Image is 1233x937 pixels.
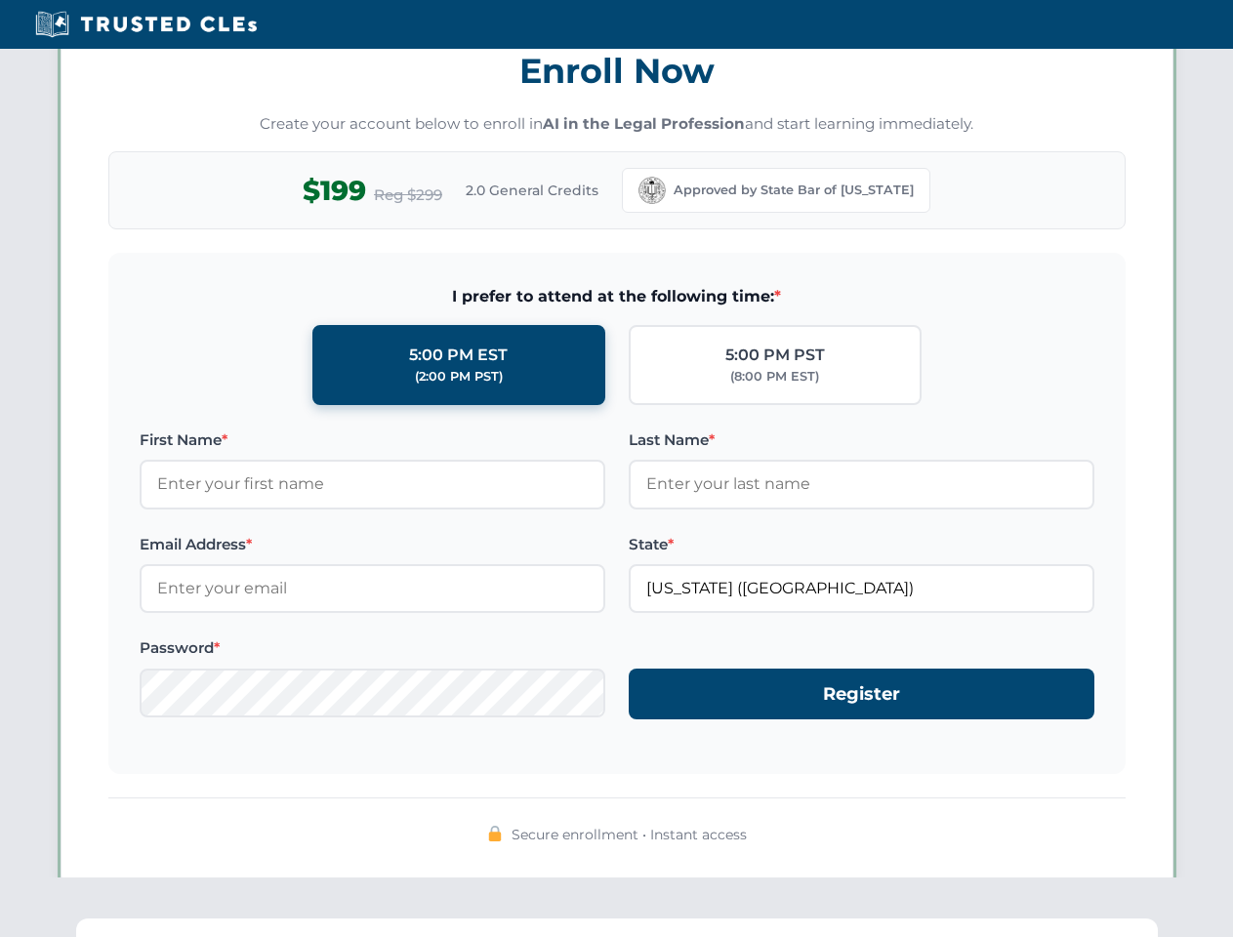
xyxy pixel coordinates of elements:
[108,113,1126,136] p: Create your account below to enroll in and start learning immediately.
[629,460,1094,509] input: Enter your last name
[140,533,605,556] label: Email Address
[29,10,263,39] img: Trusted CLEs
[140,428,605,452] label: First Name
[730,367,819,387] div: (8:00 PM EST)
[140,284,1094,309] span: I prefer to attend at the following time:
[140,636,605,660] label: Password
[638,177,666,204] img: California Bar
[303,169,366,213] span: $199
[374,183,442,207] span: Reg $299
[629,564,1094,613] input: California (CA)
[629,533,1094,556] label: State
[487,826,503,841] img: 🔒
[629,428,1094,452] label: Last Name
[140,460,605,509] input: Enter your first name
[108,40,1126,102] h3: Enroll Now
[409,343,508,368] div: 5:00 PM EST
[543,114,745,133] strong: AI in the Legal Profession
[674,181,914,200] span: Approved by State Bar of [US_STATE]
[140,564,605,613] input: Enter your email
[725,343,825,368] div: 5:00 PM PST
[466,180,598,201] span: 2.0 General Credits
[415,367,503,387] div: (2:00 PM PST)
[629,669,1094,720] button: Register
[512,824,747,845] span: Secure enrollment • Instant access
